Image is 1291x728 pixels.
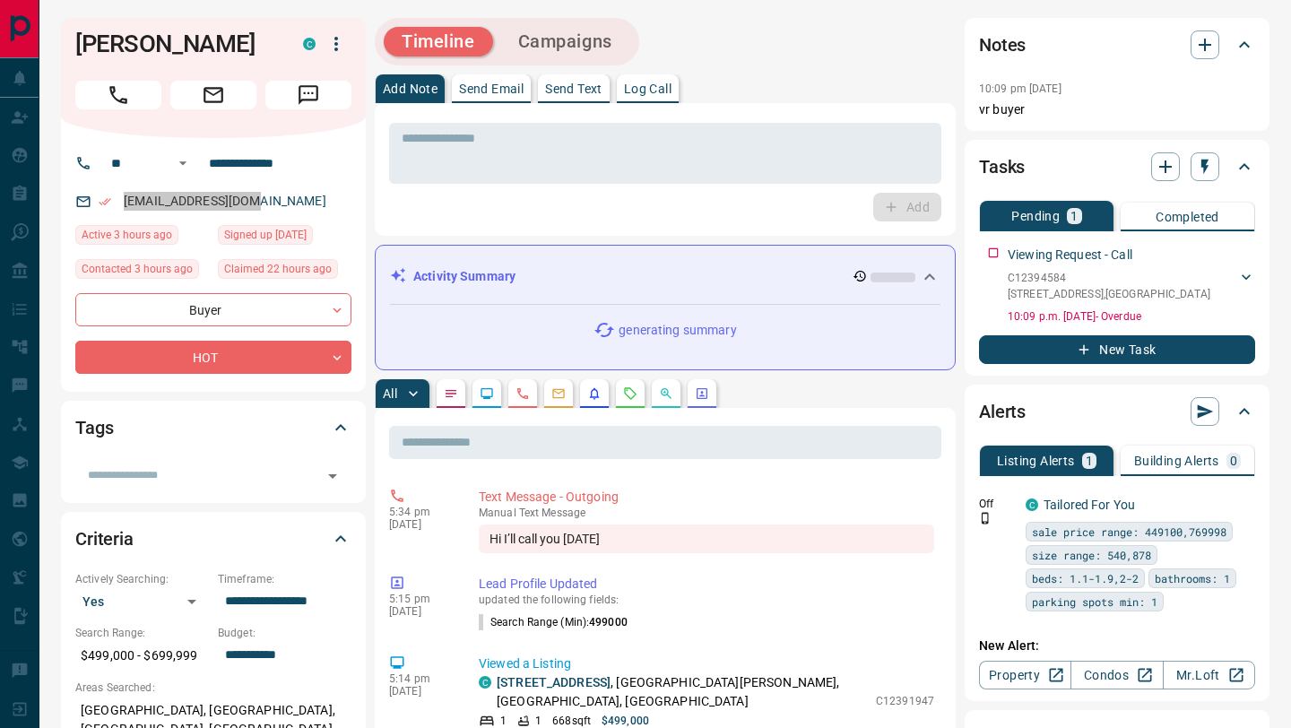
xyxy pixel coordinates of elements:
p: , [GEOGRAPHIC_DATA][PERSON_NAME], [GEOGRAPHIC_DATA], [GEOGRAPHIC_DATA] [497,673,867,711]
span: size range: 540,878 [1032,546,1151,564]
div: condos.ca [479,676,491,689]
a: Tailored For You [1044,498,1135,512]
p: Actively Searching: [75,571,209,587]
div: condos.ca [1026,498,1038,511]
span: 499000 [589,616,628,628]
span: beds: 1.1-1.9,2-2 [1032,569,1139,587]
p: C12391947 [876,693,934,709]
p: 10:09 pm [DATE] [979,82,1061,95]
svg: Email Verified [99,195,111,208]
p: 10:09 p.m. [DATE] - Overdue [1008,308,1255,325]
svg: Calls [516,386,530,401]
p: Lead Profile Updated [479,575,934,594]
p: Log Call [624,82,671,95]
a: [STREET_ADDRESS] [497,675,611,689]
p: vr buyer [979,100,1255,119]
p: Building Alerts [1134,455,1219,467]
button: Campaigns [500,27,630,56]
p: Send Text [545,82,602,95]
p: 1 [1070,210,1078,222]
div: Criteria [75,517,351,560]
span: Claimed 22 hours ago [224,260,332,278]
p: [DATE] [389,518,452,531]
p: 5:14 pm [389,672,452,685]
svg: Push Notification Only [979,512,992,524]
p: Listing Alerts [997,455,1075,467]
div: condos.ca [303,38,316,50]
div: Tags [75,406,351,449]
div: Yes [75,587,209,616]
div: HOT [75,341,351,374]
div: Tasks [979,145,1255,188]
p: 0 [1230,455,1237,467]
h1: [PERSON_NAME] [75,30,276,58]
span: sale price range: 449100,769998 [1032,523,1226,541]
p: [STREET_ADDRESS] , [GEOGRAPHIC_DATA] [1008,286,1210,302]
p: Completed [1156,211,1219,223]
span: Email [170,81,256,109]
div: Alerts [979,390,1255,433]
a: Property [979,661,1071,689]
div: Sun Sep 14 2025 [75,259,209,284]
p: New Alert: [979,637,1255,655]
svg: Listing Alerts [587,386,602,401]
div: Activity Summary [390,260,940,293]
span: manual [479,507,516,519]
button: Open [172,152,194,174]
span: Signed up [DATE] [224,226,307,244]
p: Search Range (Min) : [479,614,628,630]
h2: Tasks [979,152,1025,181]
svg: Notes [444,386,458,401]
p: 5:15 pm [389,593,452,605]
p: [DATE] [389,605,452,618]
a: Mr.Loft [1163,661,1255,689]
p: All [383,387,397,400]
p: Timeframe: [218,571,351,587]
p: [DATE] [389,685,452,698]
p: Search Range: [75,625,209,641]
p: updated the following fields: [479,594,934,606]
svg: Opportunities [659,386,673,401]
p: Viewing Request - Call [1008,246,1132,264]
span: bathrooms: 1 [1155,569,1230,587]
div: Notes [979,23,1255,66]
div: Sun Sep 14 2025 [75,225,209,250]
svg: Emails [551,386,566,401]
h2: Criteria [75,524,134,553]
p: 5:34 pm [389,506,452,518]
svg: Lead Browsing Activity [480,386,494,401]
p: Text Message [479,507,934,519]
span: Message [265,81,351,109]
button: New Task [979,335,1255,364]
div: C12394584[STREET_ADDRESS],[GEOGRAPHIC_DATA] [1008,266,1255,306]
h2: Alerts [979,397,1026,426]
p: generating summary [619,321,736,340]
span: Call [75,81,161,109]
p: Viewed a Listing [479,654,934,673]
p: Send Email [459,82,524,95]
div: Buyer [75,293,351,326]
p: Pending [1011,210,1060,222]
svg: Requests [623,386,637,401]
div: Sat Sep 13 2025 [218,259,351,284]
div: Hi I’ll call you [DATE] [479,524,934,553]
p: $499,000 - $699,999 [75,641,209,671]
p: Add Note [383,82,438,95]
p: Areas Searched: [75,680,351,696]
h2: Tags [75,413,113,442]
a: Condos [1070,661,1163,689]
p: Activity Summary [413,267,516,286]
svg: Agent Actions [695,386,709,401]
p: C12394584 [1008,270,1210,286]
div: Sat Sep 13 2025 [218,225,351,250]
p: Off [979,496,1015,512]
button: Open [320,464,345,489]
span: Contacted 3 hours ago [82,260,193,278]
p: 1 [1086,455,1093,467]
a: [EMAIL_ADDRESS][DOMAIN_NAME] [124,194,326,208]
h2: Notes [979,30,1026,59]
p: Text Message - Outgoing [479,488,934,507]
button: Timeline [384,27,493,56]
span: parking spots min: 1 [1032,593,1157,611]
p: Budget: [218,625,351,641]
